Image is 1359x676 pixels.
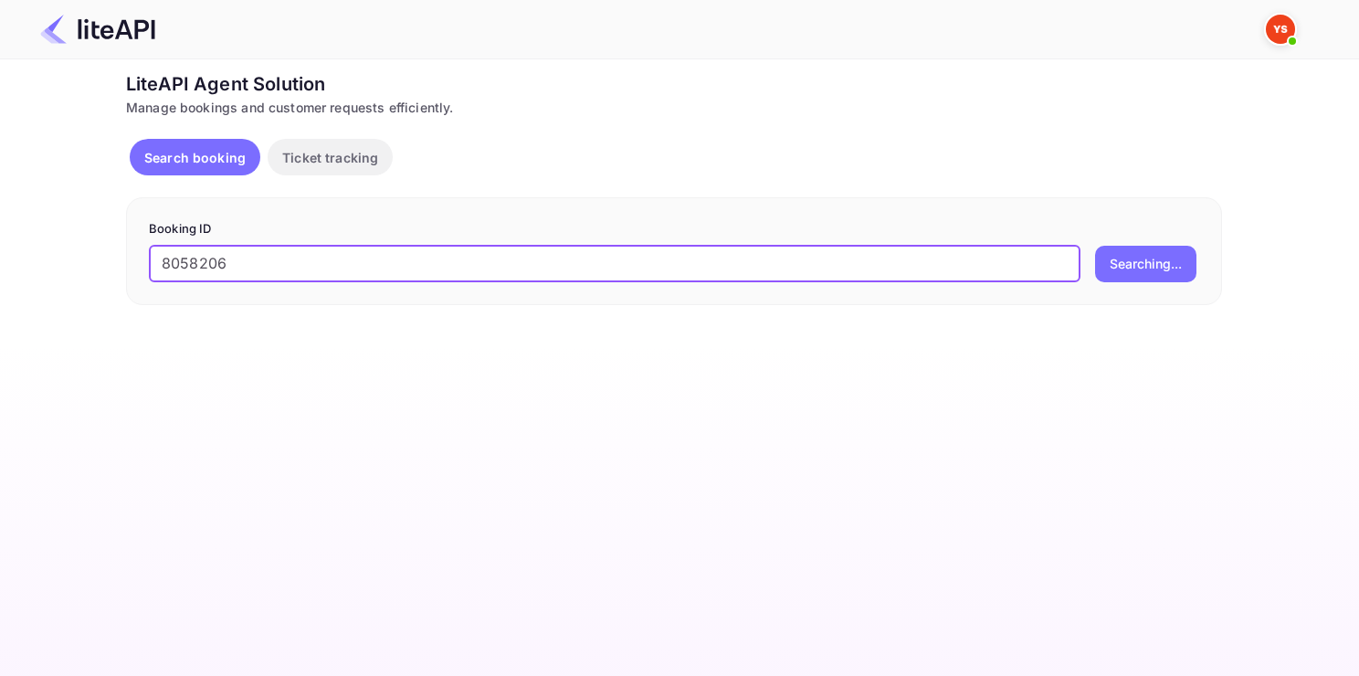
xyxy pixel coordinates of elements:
button: Searching... [1095,246,1196,282]
div: Manage bookings and customer requests efficiently. [126,98,1222,117]
p: Search booking [144,148,246,167]
img: Yandex Support [1266,15,1295,44]
input: Enter Booking ID (e.g., 63782194) [149,246,1080,282]
p: Booking ID [149,220,1199,238]
img: LiteAPI Logo [40,15,155,44]
p: Ticket tracking [282,148,378,167]
div: LiteAPI Agent Solution [126,70,1222,98]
